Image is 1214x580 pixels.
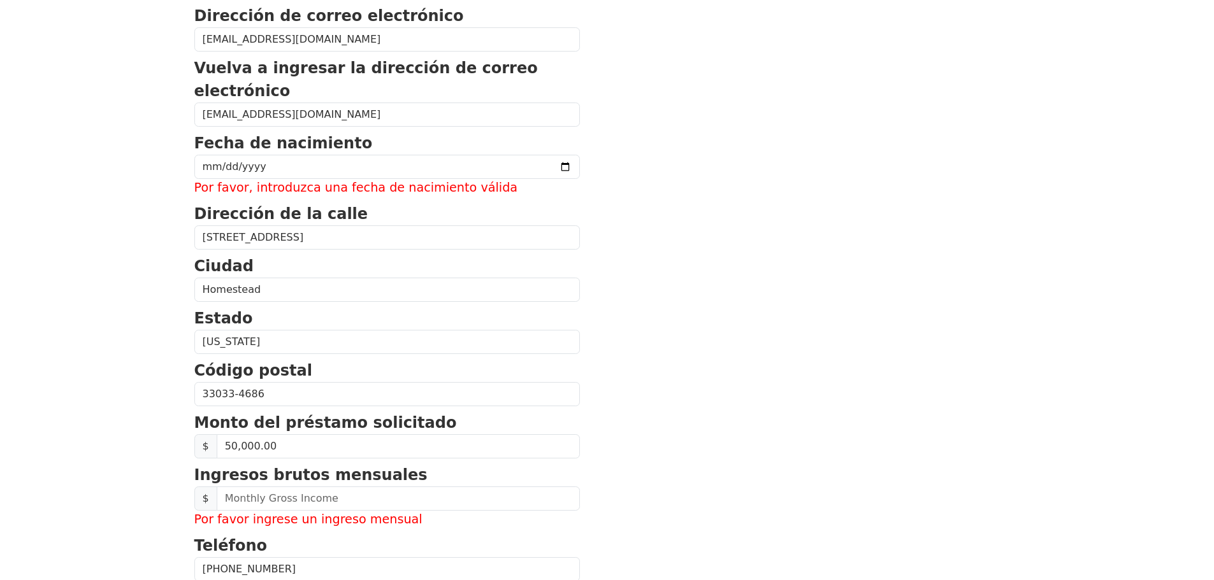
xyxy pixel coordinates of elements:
font: Ingresos brutos mensuales [194,466,428,484]
font: Por favor ingrese un ingreso mensual [194,512,423,527]
font: Por favor, introduzca una fecha de nacimiento válida [194,180,518,195]
font: Estado [194,309,253,327]
input: Ciudad [194,278,580,302]
input: Monthly Gross Income [217,486,580,511]
input: Dirección de la calle [194,225,580,250]
font: Vuelva a ingresar la dirección de correo electrónico [194,59,538,100]
font: Monto del préstamo solicitado [194,414,457,432]
font: $ [203,440,209,452]
font: Código postal [194,362,312,379]
input: Código postal [194,382,580,406]
font: $ [203,492,209,504]
font: Fecha de nacimiento [194,134,373,152]
input: Requested Loan Amount [217,434,580,458]
input: Dirección de correo electrónico [194,27,580,52]
font: Dirección de correo electrónico [194,7,464,25]
font: Ciudad [194,257,254,275]
font: Dirección de la calle [194,205,368,223]
input: Vuelva a ingresar la dirección de correo electrónico [194,103,580,127]
font: Teléfono [194,537,267,555]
